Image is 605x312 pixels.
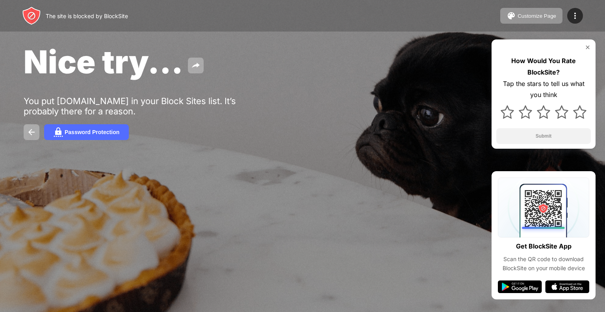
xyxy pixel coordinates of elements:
[498,255,589,273] div: Scan the QR code to download BlockSite on your mobile device
[518,13,556,19] div: Customize Page
[44,124,129,140] button: Password Protection
[496,55,591,78] div: How Would You Rate BlockSite?
[65,129,119,135] div: Password Protection
[545,280,589,293] img: app-store.svg
[24,43,183,81] span: Nice try...
[519,105,532,119] img: star.svg
[24,96,267,116] div: You put [DOMAIN_NAME] in your Block Sites list. It’s probably there for a reason.
[501,105,514,119] img: star.svg
[496,78,591,101] div: Tap the stars to tell us what you think
[537,105,550,119] img: star.svg
[22,6,41,25] img: header-logo.svg
[573,105,586,119] img: star.svg
[498,177,589,237] img: qrcode.svg
[507,11,516,21] img: pallet.svg
[496,128,591,144] button: Submit
[570,11,580,21] img: menu-icon.svg
[585,44,591,50] img: rate-us-close.svg
[516,241,572,252] div: Get BlockSite App
[27,127,36,137] img: back.svg
[191,61,200,70] img: share.svg
[555,105,568,119] img: star.svg
[500,8,562,24] button: Customize Page
[54,127,63,137] img: password.svg
[46,13,128,19] div: The site is blocked by BlockSite
[498,280,542,293] img: google-play.svg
